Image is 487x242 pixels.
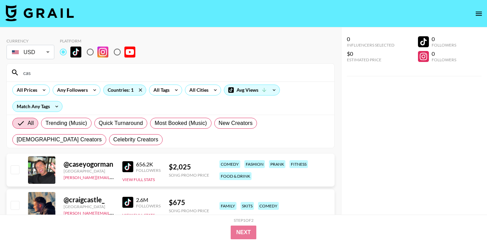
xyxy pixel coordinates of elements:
[53,85,89,95] div: Any Followers
[472,7,486,21] button: open drawer
[258,202,279,210] div: comedy
[432,57,456,62] div: Followers
[453,208,479,234] iframe: Drift Widget Chat Controller
[6,38,54,43] div: Currency
[104,85,146,95] div: Countries: 1
[97,47,108,58] img: Instagram
[113,136,159,144] span: Celebrity Creators
[13,85,39,95] div: All Prices
[432,42,456,48] div: Followers
[64,160,114,168] div: @ caseyogorman
[169,173,209,178] div: Song Promo Price
[185,85,210,95] div: All Cities
[269,160,285,168] div: prank
[136,161,161,168] div: 656.2K
[124,47,135,58] img: YouTube
[219,160,240,168] div: comedy
[219,172,252,180] div: food & drink
[122,177,155,182] button: View Full Stats
[64,204,114,209] div: [GEOGRAPHIC_DATA]
[136,203,161,208] div: Followers
[136,168,161,173] div: Followers
[28,119,34,127] span: All
[99,119,143,127] span: Quick Turnaround
[122,161,133,172] img: TikTok
[122,213,155,218] button: View Full Stats
[64,168,114,174] div: [GEOGRAPHIC_DATA]
[234,218,254,223] div: Step 1 of 2
[347,36,394,42] div: 0
[224,85,280,95] div: Avg Views
[64,209,197,216] a: [PERSON_NAME][EMAIL_ADDRESS][PERSON_NAME][DOMAIN_NAME]
[8,46,53,58] div: USD
[347,50,394,57] div: $0
[149,85,171,95] div: All Tags
[289,160,308,168] div: fitness
[231,226,256,239] button: Next
[347,42,394,48] div: Influencers Selected
[13,101,62,112] div: Match Any Tags
[432,36,456,42] div: 0
[136,196,161,203] div: 2.6M
[17,136,102,144] span: [DEMOGRAPHIC_DATA] Creators
[122,197,133,208] img: TikTok
[219,119,253,127] span: New Creators
[45,119,87,127] span: Trending (Music)
[169,198,209,207] div: $ 675
[169,163,209,171] div: $ 2,025
[219,202,236,210] div: family
[244,160,265,168] div: fashion
[169,208,209,213] div: Song Promo Price
[19,67,330,78] input: Search by User Name
[5,5,74,21] img: Grail Talent
[347,57,394,62] div: Estimated Price
[64,174,165,180] a: [PERSON_NAME][EMAIL_ADDRESS][DOMAIN_NAME]
[70,47,81,58] img: TikTok
[154,119,207,127] span: Most Booked (Music)
[241,202,254,210] div: skits
[64,195,114,204] div: @ craigcastle_
[60,38,141,43] div: Platform
[432,50,456,57] div: 0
